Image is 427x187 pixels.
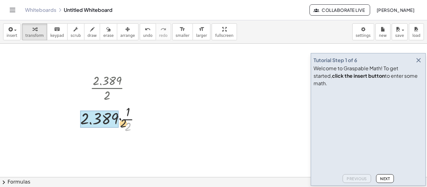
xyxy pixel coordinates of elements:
[140,23,156,40] button: undoundo
[392,23,408,40] button: save
[215,33,233,38] span: fullscreen
[176,33,189,38] span: smaller
[50,33,64,38] span: keypad
[88,33,97,38] span: draw
[47,23,68,40] button: keyboardkeypad
[193,23,210,40] button: format_sizelarger
[25,33,44,38] span: transform
[160,26,166,33] i: redo
[145,26,151,33] i: undo
[179,26,185,33] i: format_size
[22,23,47,40] button: transform
[84,23,100,40] button: draw
[376,174,394,183] button: Next
[371,4,419,16] button: [PERSON_NAME]
[103,33,113,38] span: erase
[314,57,357,64] div: Tutorial Step 1 of 6
[196,33,207,38] span: larger
[172,23,193,40] button: format_sizesmaller
[315,7,365,13] span: Collaborate Live
[212,23,237,40] button: fullscreen
[375,23,390,40] button: new
[395,33,404,38] span: save
[380,176,390,181] span: Next
[143,33,153,38] span: undo
[376,7,414,13] span: [PERSON_NAME]
[198,26,204,33] i: format_size
[100,23,117,40] button: erase
[67,23,84,40] button: scrub
[412,33,420,38] span: load
[309,4,370,16] button: Collaborate Live
[314,65,423,87] div: Welcome to Graspable Math! To get started, to enter some math.
[25,7,56,13] a: Whiteboards
[117,23,138,40] button: arrange
[120,33,135,38] span: arrange
[332,72,385,79] b: click the insert button
[8,5,18,15] button: Toggle navigation
[379,33,387,38] span: new
[7,33,17,38] span: insert
[356,33,371,38] span: settings
[71,33,81,38] span: scrub
[352,23,374,40] button: settings
[409,23,424,40] button: load
[3,23,21,40] button: insert
[54,26,60,33] i: keyboard
[159,33,168,38] span: redo
[156,23,171,40] button: redoredo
